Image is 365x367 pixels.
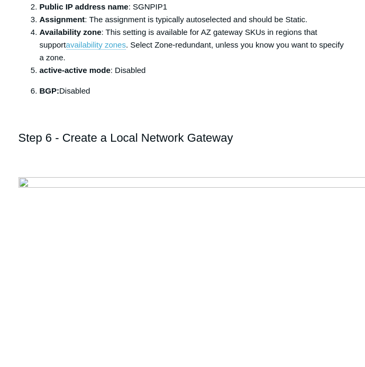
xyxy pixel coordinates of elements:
strong: Public IP address name [40,2,129,11]
strong: active-active mode [40,66,111,75]
li: : This setting is available for AZ gateway SKUs in regions that support . Select Zone-redundant, ... [40,26,347,64]
strong: Assignment [40,15,85,24]
li: : The assignment is typically autoselected and should be Static. [40,13,347,26]
p: Disabled [40,85,347,97]
strong: Availability zone [40,27,102,36]
strong: BGP: [40,86,60,95]
a: availability zones [66,40,126,50]
h2: Step 6 - Create a Local Network Gateway [19,129,347,147]
li: : SGNPIP1 [40,1,347,13]
li: : Disabled [40,64,347,77]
